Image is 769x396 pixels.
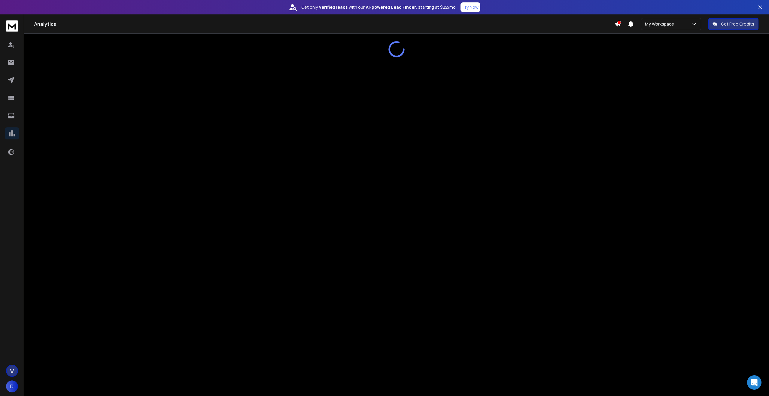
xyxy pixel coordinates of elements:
[6,380,18,392] button: D
[366,4,417,10] strong: AI-powered Lead Finder,
[6,20,18,32] img: logo
[301,4,456,10] p: Get only with our starting at $22/mo
[645,21,676,27] p: My Workspace
[319,4,348,10] strong: verified leads
[747,375,761,390] div: Open Intercom Messenger
[34,20,615,28] h1: Analytics
[462,4,479,10] p: Try Now
[708,18,758,30] button: Get Free Credits
[460,2,480,12] button: Try Now
[721,21,754,27] p: Get Free Credits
